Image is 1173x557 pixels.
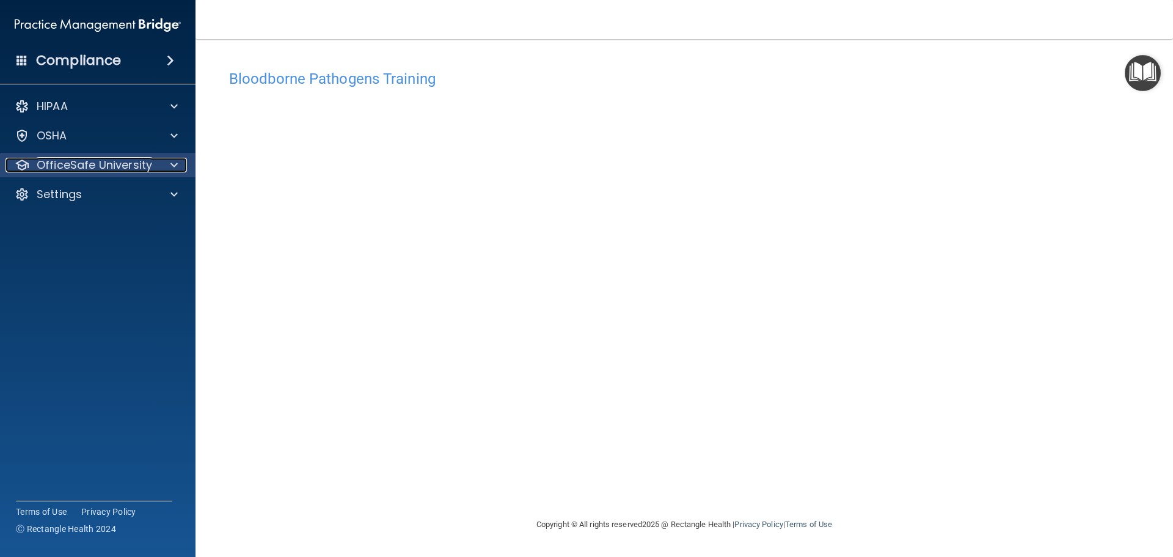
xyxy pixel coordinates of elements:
a: Privacy Policy [734,520,783,529]
button: Open Resource Center [1125,55,1161,91]
a: Terms of Use [785,520,832,529]
iframe: bbp [229,94,1139,470]
p: OfficeSafe University [37,158,152,172]
a: OSHA [15,128,178,143]
h4: Bloodborne Pathogens Training [229,71,1139,87]
p: HIPAA [37,99,68,114]
a: Terms of Use [16,506,67,518]
div: Copyright © All rights reserved 2025 @ Rectangle Health | | [461,505,907,544]
h4: Compliance [36,52,121,69]
a: HIPAA [15,99,178,114]
a: Settings [15,187,178,202]
p: Settings [37,187,82,202]
img: PMB logo [15,13,181,37]
span: Ⓒ Rectangle Health 2024 [16,523,116,535]
p: OSHA [37,128,67,143]
a: Privacy Policy [81,506,136,518]
a: OfficeSafe University [15,158,178,172]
